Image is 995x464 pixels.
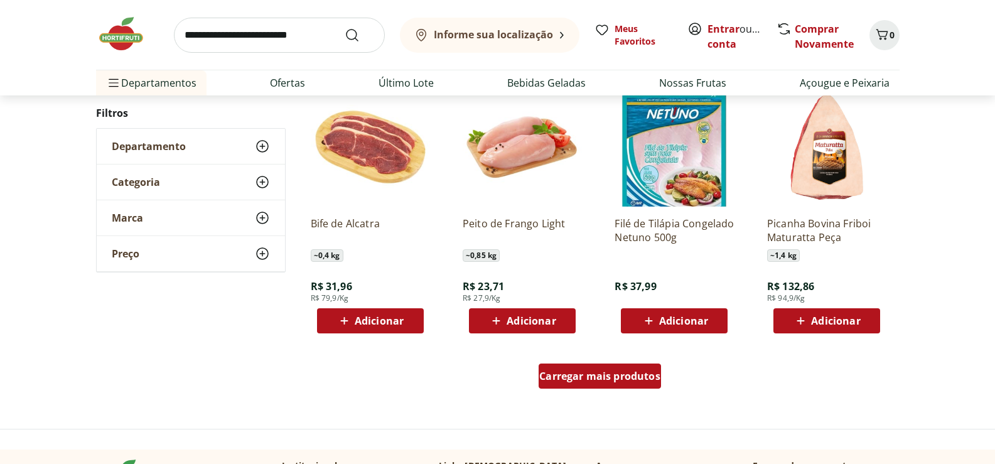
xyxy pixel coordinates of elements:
button: Carrinho [869,20,900,50]
img: Hortifruti [96,15,159,53]
a: Bebidas Geladas [507,75,586,90]
span: R$ 94,9/Kg [767,293,805,303]
a: Último Lote [379,75,434,90]
a: Açougue e Peixaria [800,75,890,90]
span: R$ 27,9/Kg [463,293,501,303]
button: Adicionar [469,308,576,333]
button: Submit Search [345,28,375,43]
a: Comprar Novamente [795,22,854,51]
span: Meus Favoritos [615,23,672,48]
span: ~ 0,85 kg [463,249,500,262]
span: Adicionar [659,316,708,326]
span: ~ 1,4 kg [767,249,800,262]
span: R$ 132,86 [767,279,814,293]
button: Informe sua localização [400,18,579,53]
a: Criar conta [707,22,777,51]
a: Filé de Tilápia Congelado Netuno 500g [615,217,734,244]
span: Preço [112,247,139,260]
b: Informe sua localização [434,28,553,41]
img: Picanha Bovina Friboi Maturatta Peça [767,87,886,207]
img: Filé de Tilápia Congelado Netuno 500g [615,87,734,207]
a: Peito de Frango Light [463,217,582,244]
button: Adicionar [317,308,424,333]
span: Departamento [112,140,186,153]
button: Adicionar [621,308,728,333]
a: Ofertas [270,75,305,90]
span: R$ 31,96 [311,279,352,293]
span: Carregar mais produtos [539,371,660,381]
span: R$ 79,9/Kg [311,293,349,303]
span: 0 [890,29,895,41]
span: Categoria [112,176,160,188]
button: Adicionar [773,308,880,333]
span: R$ 37,99 [615,279,656,293]
a: Carregar mais produtos [539,364,661,394]
span: ~ 0,4 kg [311,249,343,262]
button: Menu [106,68,121,98]
span: Departamentos [106,68,196,98]
span: Adicionar [507,316,556,326]
a: Bife de Alcatra [311,217,430,244]
a: Meus Favoritos [594,23,672,48]
span: ou [707,21,763,51]
a: Picanha Bovina Friboi Maturatta Peça [767,217,886,244]
span: Adicionar [811,316,860,326]
h2: Filtros [96,100,286,126]
a: Nossas Frutas [659,75,726,90]
img: Bife de Alcatra [311,87,430,207]
span: R$ 23,71 [463,279,504,293]
button: Marca [97,200,285,235]
span: Adicionar [355,316,404,326]
input: search [174,18,385,53]
button: Departamento [97,129,285,164]
a: Entrar [707,22,740,36]
span: Marca [112,212,143,224]
button: Categoria [97,165,285,200]
button: Preço [97,236,285,271]
img: Peito de Frango Light [463,87,582,207]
